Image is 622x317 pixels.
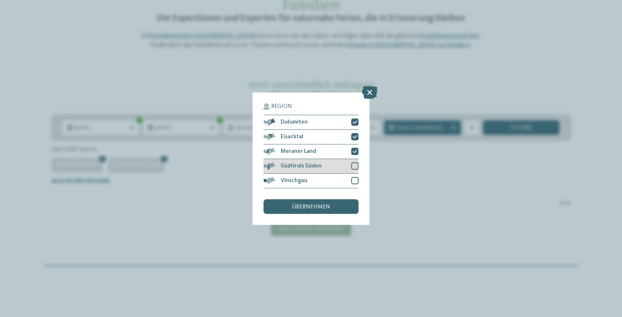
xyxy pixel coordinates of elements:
[281,119,308,125] span: Dolomiten
[281,178,307,184] span: Vinschgau
[292,204,330,210] span: übernehmen
[281,134,303,140] span: Eisacktal
[281,163,322,169] span: Südtirols Süden
[271,103,292,109] span: Region
[281,148,316,154] span: Meraner Land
